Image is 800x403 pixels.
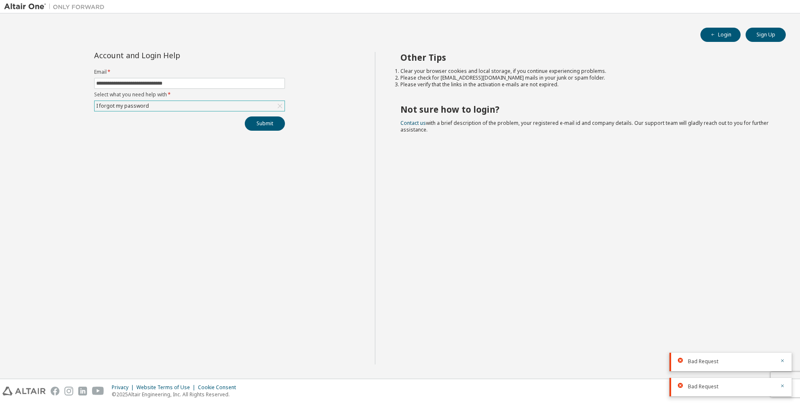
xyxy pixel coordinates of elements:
label: Email [94,69,285,75]
img: youtube.svg [92,387,104,395]
span: Bad Request [688,383,718,390]
div: Privacy [112,384,136,391]
img: altair_logo.svg [3,387,46,395]
h2: Other Tips [400,52,771,63]
img: Altair One [4,3,109,11]
span: with a brief description of the problem, your registered e-mail id and company details. Our suppo... [400,119,769,133]
button: Submit [245,116,285,131]
div: I forgot my password [95,101,150,111]
span: Bad Request [688,358,718,365]
div: Cookie Consent [198,384,241,391]
div: I forgot my password [95,101,285,111]
img: linkedin.svg [78,387,87,395]
div: Website Terms of Use [136,384,198,391]
li: Please check for [EMAIL_ADDRESS][DOMAIN_NAME] mails in your junk or spam folder. [400,75,771,81]
button: Sign Up [746,28,786,42]
button: Login [700,28,741,42]
li: Clear your browser cookies and local storage, if you continue experiencing problems. [400,68,771,75]
img: instagram.svg [64,387,73,395]
h2: Not sure how to login? [400,104,771,115]
li: Please verify that the links in the activation e-mails are not expired. [400,81,771,88]
a: Contact us [400,119,426,127]
p: © 2025 Altair Engineering, Inc. All Rights Reserved. [112,391,241,398]
div: Account and Login Help [94,52,247,59]
label: Select what you need help with [94,91,285,98]
img: facebook.svg [51,387,59,395]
